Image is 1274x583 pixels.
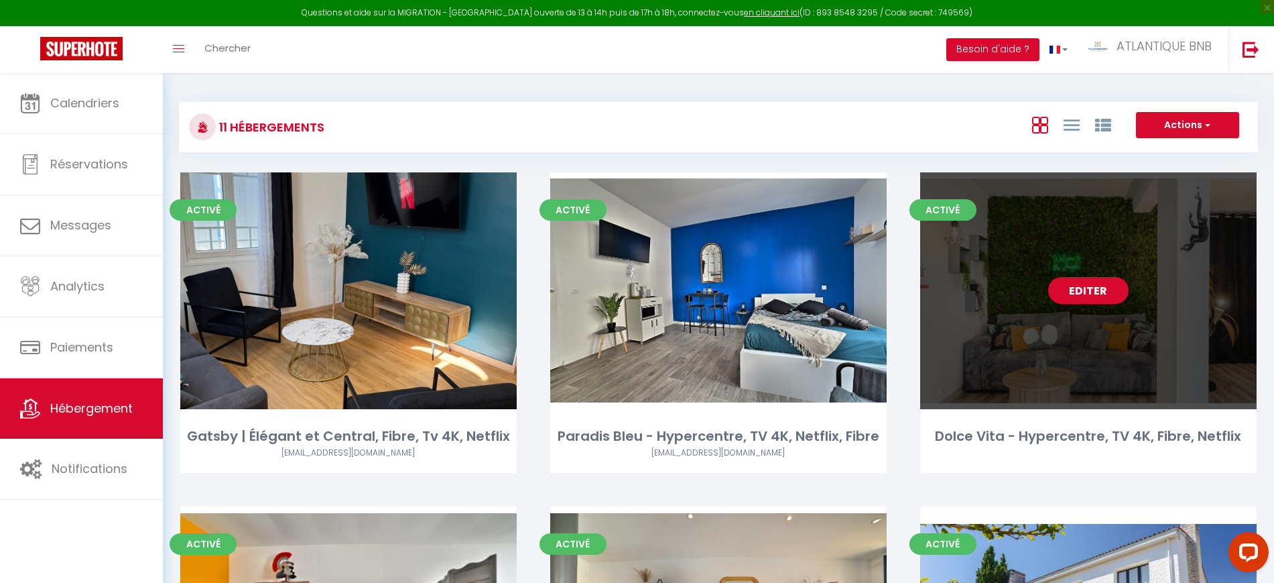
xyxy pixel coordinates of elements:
[1117,38,1212,54] span: ATLANTIQUE BNB
[920,426,1257,447] div: Dolce Vita - Hypercentre, TV 4K, Fibre, Netflix
[1088,42,1108,52] img: ...
[1078,26,1228,73] a: ... ATLANTIQUE BNB
[40,37,123,60] img: Super Booking
[180,426,517,447] div: Gatsby | Élégant et Central, Fibre, Tv 4K, Netflix
[216,112,324,142] h3: 11 Hébergements
[50,156,128,172] span: Réservations
[1136,112,1239,139] button: Actions
[50,217,111,233] span: Messages
[1095,113,1111,136] a: Vue par Groupe
[308,277,389,304] a: Editer
[52,460,127,477] span: Notifications
[539,199,607,221] span: Activé
[744,7,800,18] a: en cliquant ici
[194,26,261,73] a: Chercher
[539,533,607,555] span: Activé
[1032,113,1048,136] a: Vue en Box
[50,400,133,417] span: Hébergement
[50,278,105,295] span: Analytics
[550,447,887,460] div: Airbnb
[678,277,759,304] a: Editer
[909,199,976,221] span: Activé
[50,339,113,356] span: Paiements
[50,95,119,111] span: Calendriers
[170,533,237,555] span: Activé
[909,533,976,555] span: Activé
[1218,527,1274,583] iframe: LiveChat chat widget
[1243,41,1259,58] img: logout
[550,426,887,447] div: Paradis Bleu - Hypercentre, TV 4K, Netflix, Fibre
[946,38,1039,61] button: Besoin d'aide ?
[1048,277,1129,304] a: Editer
[204,41,251,55] span: Chercher
[1064,113,1080,136] a: Vue en Liste
[170,199,237,221] span: Activé
[180,447,517,460] div: Airbnb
